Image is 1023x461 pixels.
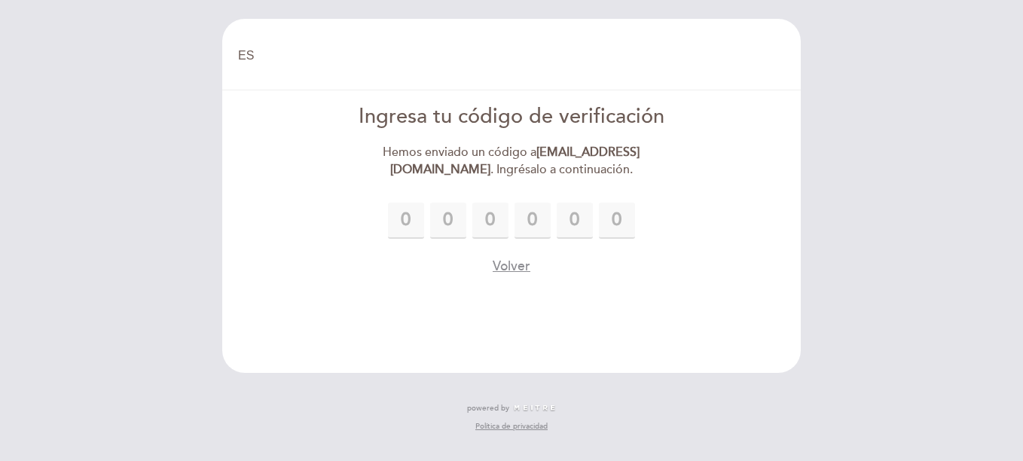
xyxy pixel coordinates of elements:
[339,144,685,179] div: Hemos enviado un código a . Ingrésalo a continuación.
[599,203,635,239] input: 0
[339,102,685,132] div: Ingresa tu código de verificación
[467,403,509,414] span: powered by
[513,405,556,412] img: MEITRE
[515,203,551,239] input: 0
[467,403,556,414] a: powered by
[557,203,593,239] input: 0
[475,421,548,432] a: Política de privacidad
[430,203,466,239] input: 0
[388,203,424,239] input: 0
[493,257,530,276] button: Volver
[390,145,640,177] strong: [EMAIL_ADDRESS][DOMAIN_NAME]
[472,203,508,239] input: 0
